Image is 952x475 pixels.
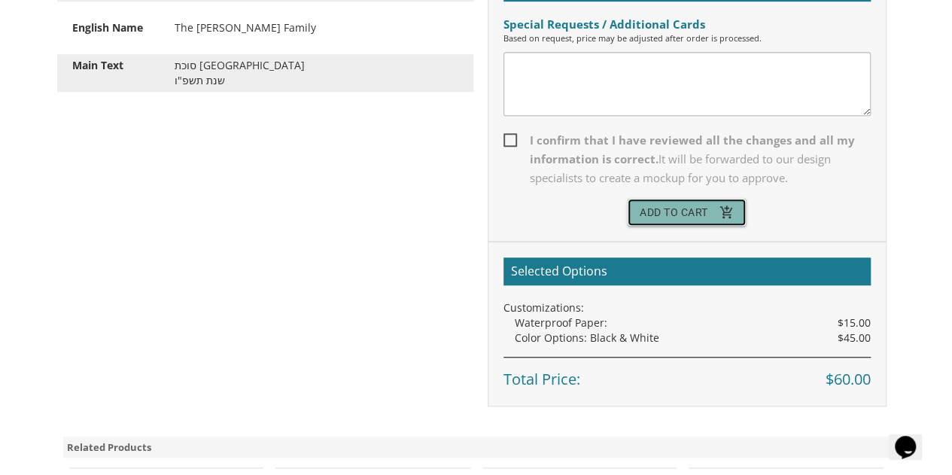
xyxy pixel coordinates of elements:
[826,369,871,391] span: $60.00
[163,58,470,88] div: סוכת [GEOGRAPHIC_DATA] שנת תשפ"ו
[530,151,831,185] span: It will be forwarded to our design specialists to create a mockup for you to approve.
[63,437,890,458] div: Related Products
[61,20,163,35] div: English Name
[889,415,937,460] iframe: chat widget
[628,199,747,226] button: Add To Cartadd_shopping_cart
[515,330,871,346] div: Color Options: Black & White
[838,315,871,330] span: $15.00
[503,17,871,32] div: Special Requests / Additional Cards
[838,330,871,346] span: $45.00
[61,58,163,73] div: Main Text
[503,32,871,44] div: Based on request, price may be adjusted after order is processed.
[503,257,871,286] h2: Selected Options
[163,20,470,35] div: The [PERSON_NAME] Family
[503,300,871,315] div: Customizations:
[503,131,871,187] span: I confirm that I have reviewed all the changes and all my information is correct.
[515,315,871,330] div: Waterproof Paper:
[503,357,871,391] div: Total Price:
[719,199,734,226] i: add_shopping_cart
